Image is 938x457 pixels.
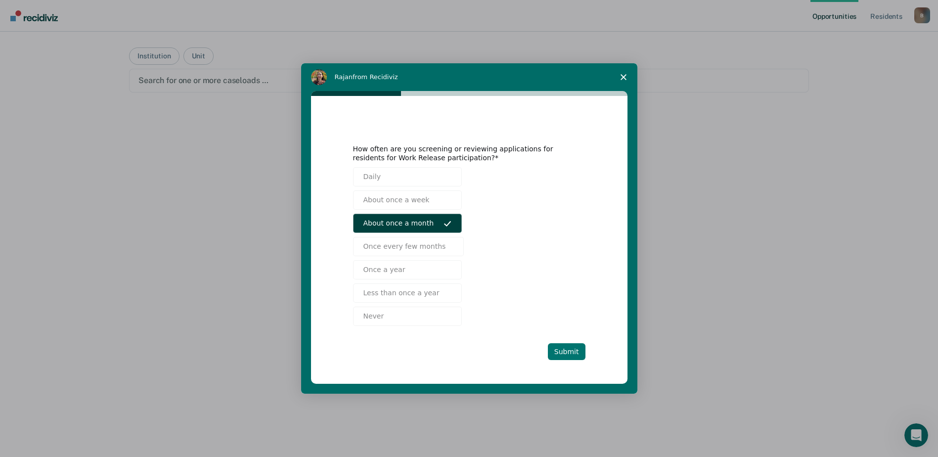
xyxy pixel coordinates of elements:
[363,265,405,275] span: Once a year
[363,288,440,298] span: Less than once a year
[353,167,462,186] button: Daily
[353,144,571,162] div: How often are you screening or reviewing applications for residents for Work Release participation?
[353,307,462,326] button: Never
[353,260,462,279] button: Once a year
[610,63,637,91] span: Close survey
[353,214,462,233] button: About once a month
[363,172,381,182] span: Daily
[363,241,446,252] span: Once every few months
[353,283,462,303] button: Less than once a year
[548,343,585,360] button: Submit
[353,190,462,210] button: About once a week
[363,218,434,228] span: About once a month
[335,73,353,81] span: Rajan
[353,73,398,81] span: from Recidiviz
[311,69,327,85] img: Profile image for Rajan
[363,195,430,205] span: About once a week
[353,237,464,256] button: Once every few months
[363,311,384,321] span: Never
